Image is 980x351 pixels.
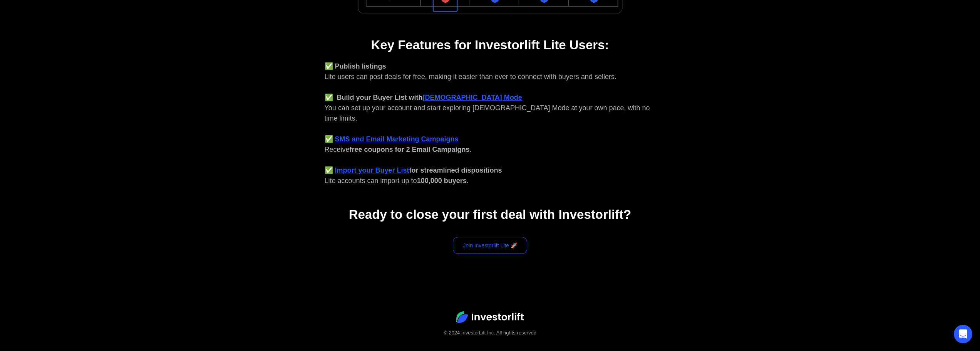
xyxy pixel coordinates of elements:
strong: ✅ [325,166,333,174]
a: Join Investorlift Lite 🚀 [453,237,527,254]
a: Import your Buyer List [335,166,409,174]
strong: free coupons for 2 Email Campaigns [350,146,470,153]
strong: 100,000 buyers [417,177,467,185]
a: SMS and Email Marketing Campaigns [335,135,459,143]
div: Open Intercom Messenger [954,325,972,343]
strong: ✅ Build your Buyer List with [325,94,423,101]
strong: Key Features for Investorlift Lite Users: [371,38,609,52]
strong: ✅ Publish listings [325,62,386,70]
a: [DEMOGRAPHIC_DATA] Mode [423,94,522,101]
strong: ✅ [325,135,333,143]
strong: Ready to close your first deal with Investorlift? [349,207,631,222]
div: Lite users can post deals for free, making it easier than ever to connect with buyers and sellers... [325,61,656,186]
strong: for streamlined dispositions [409,166,502,174]
div: © 2024 InvestorLift Inc. All rights reserved [15,329,965,337]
